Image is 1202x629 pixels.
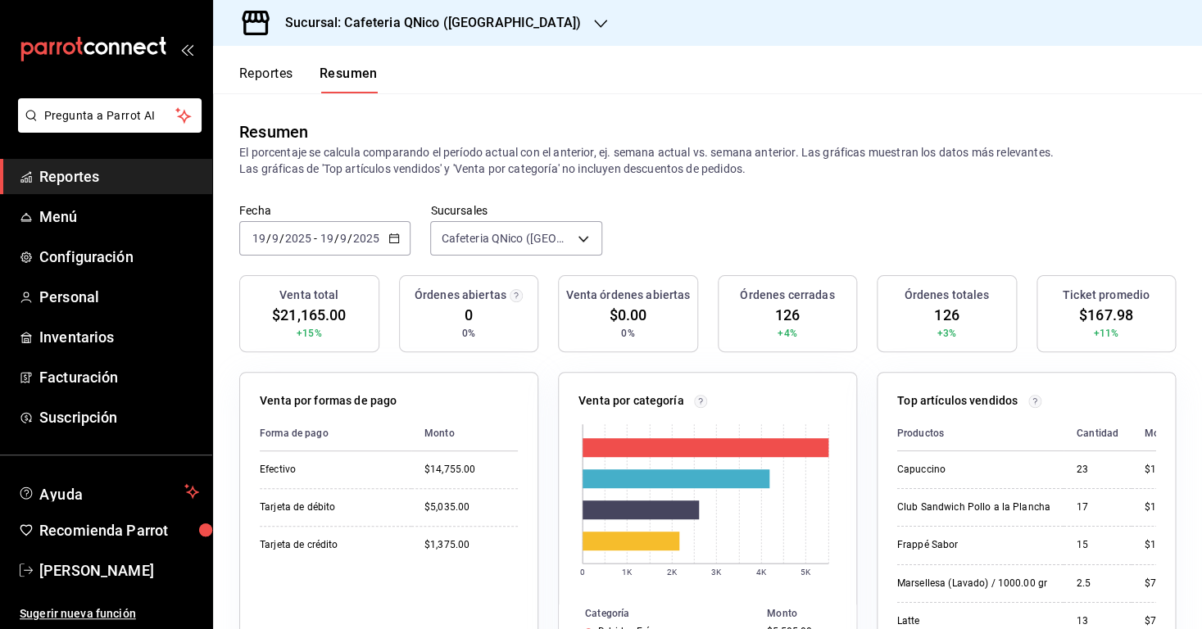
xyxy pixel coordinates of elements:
[1145,463,1190,477] div: $1,300.00
[609,304,646,326] span: $0.00
[897,577,1050,591] div: Marsellesa (Lavado) / 1000.00 gr
[272,304,346,326] span: $21,165.00
[411,416,518,451] th: Monto
[239,66,293,93] button: Reportes
[319,232,333,245] input: --
[279,287,338,304] h3: Venta total
[897,392,1018,410] p: Top artículos vendidos
[297,326,322,341] span: +15%
[1077,577,1118,591] div: 2.5
[314,232,317,245] span: -
[260,463,398,477] div: Efectivo
[1079,304,1133,326] span: $167.98
[320,66,378,93] button: Resumen
[39,482,178,501] span: Ayuda
[272,13,581,33] h3: Sucursal: Cafeteria QNico ([GEOGRAPHIC_DATA])
[1093,326,1118,341] span: +11%
[239,66,378,93] div: navigation tabs
[441,230,571,247] span: Cafeteria QNico ([GEOGRAPHIC_DATA])
[1077,614,1118,628] div: 13
[260,416,411,451] th: Forma de pago
[711,568,722,577] text: 3K
[756,568,767,577] text: 4K
[1145,500,1190,514] div: $1,285.00
[897,614,1050,628] div: Latte
[465,304,473,326] span: 0
[260,392,397,410] p: Venta por formas de pago
[430,205,601,216] label: Sucursales
[39,165,199,188] span: Reportes
[239,144,1176,177] p: El porcentaje se calcula comparando el período actual con el anterior, ej. semana actual vs. sema...
[934,304,959,326] span: 126
[1145,577,1190,591] div: $750.00
[622,568,633,577] text: 1K
[424,463,518,477] div: $14,755.00
[897,500,1050,514] div: Club Sandwich Pollo a la Plancha
[339,232,347,245] input: --
[580,568,585,577] text: 0
[39,519,199,541] span: Recomienda Parrot
[778,326,796,341] span: +4%
[20,605,199,622] span: Sugerir nueva función
[578,392,684,410] p: Venta por categoría
[39,286,199,308] span: Personal
[801,568,811,577] text: 5K
[1077,538,1118,552] div: 15
[760,604,856,622] th: Monto
[44,107,176,124] span: Pregunta a Parrot AI
[1063,287,1150,304] h3: Ticket promedio
[897,416,1064,451] th: Productos
[279,232,284,245] span: /
[39,246,199,268] span: Configuración
[621,326,634,341] span: 0%
[775,304,800,326] span: 126
[284,232,312,245] input: ----
[462,326,475,341] span: 0%
[252,232,266,245] input: --
[271,232,279,245] input: --
[565,287,690,304] h3: Venta órdenes abiertas
[39,406,199,428] span: Suscripción
[333,232,338,245] span: /
[39,326,199,348] span: Inventarios
[424,500,518,514] div: $5,035.00
[39,366,199,388] span: Facturación
[239,120,308,144] div: Resumen
[1145,614,1190,628] div: $750.00
[667,568,678,577] text: 2K
[559,604,760,622] th: Categoría
[415,287,506,304] h3: Órdenes abiertas
[180,43,193,56] button: open_drawer_menu
[260,538,398,552] div: Tarjeta de crédito
[39,206,199,228] span: Menú
[39,559,199,581] span: [PERSON_NAME]
[1145,538,1190,552] div: $1,095.00
[260,500,398,514] div: Tarjeta de débito
[424,538,518,552] div: $1,375.00
[904,287,989,304] h3: Órdenes totales
[897,463,1050,477] div: Capuccino
[1132,416,1190,451] th: Monto
[266,232,271,245] span: /
[740,287,834,304] h3: Órdenes cerradas
[18,98,202,133] button: Pregunta a Parrot AI
[1077,463,1118,477] div: 23
[347,232,352,245] span: /
[937,326,956,341] span: +3%
[352,232,380,245] input: ----
[1064,416,1132,451] th: Cantidad
[1077,500,1118,514] div: 17
[11,119,202,136] a: Pregunta a Parrot AI
[897,538,1050,552] div: Frappé Sabor
[239,205,410,216] label: Fecha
